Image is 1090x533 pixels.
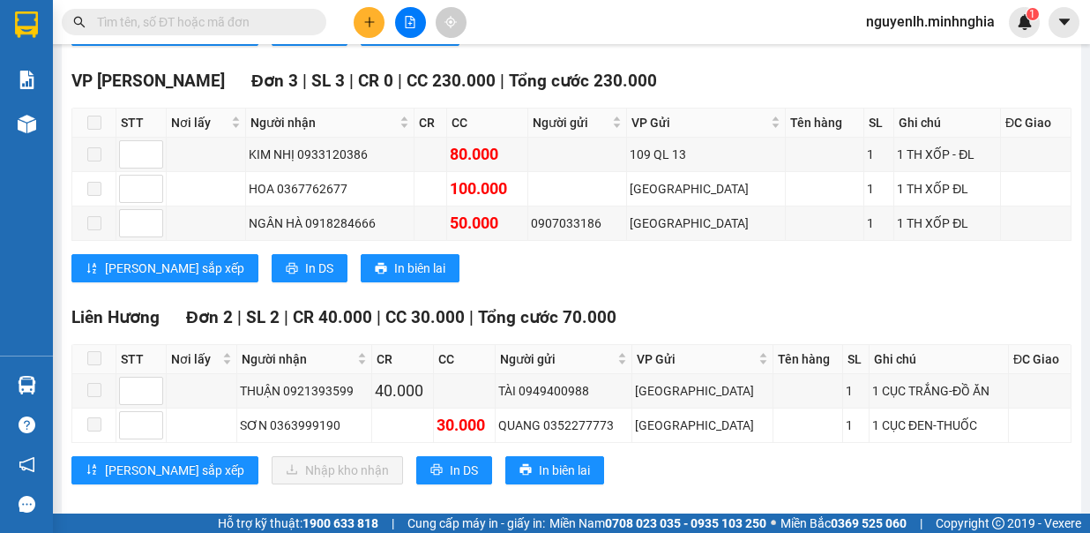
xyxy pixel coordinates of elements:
div: KIM NHỊ 0933120386 [249,145,411,164]
span: In DS [450,461,478,480]
span: | [237,307,242,327]
div: 1 [846,381,866,401]
span: down [148,156,159,167]
span: Decrease Value [143,154,162,168]
span: down [148,191,159,201]
span: printer [430,463,443,477]
div: 100.000 [450,176,524,201]
img: logo-vxr [15,11,38,38]
td: Sài Gòn [627,172,786,206]
td: Sài Gòn [627,206,786,241]
span: ⚪️ [771,520,776,527]
th: STT [116,109,167,138]
span: In biên lai [539,461,590,480]
button: caret-down [1049,7,1079,38]
span: up [148,212,159,222]
span: Người nhận [250,113,396,132]
span: | [500,71,504,91]
span: Decrease Value [143,391,162,404]
button: printerIn biên lai [361,254,459,282]
span: CC 230.000 [407,71,496,91]
button: printerIn DS [272,254,347,282]
span: 1 [1029,8,1035,20]
span: Cung cấp máy in - giấy in: [407,514,545,533]
span: SL 2 [246,307,280,327]
span: Nơi lấy [171,349,219,369]
th: SL [843,345,870,374]
img: warehouse-icon [18,115,36,133]
div: 1 [846,416,866,435]
span: Đơn 3 [251,71,298,91]
span: VP Gửi [637,349,755,369]
span: Increase Value [143,176,162,189]
span: | [469,307,474,327]
span: Người gửi [500,349,614,369]
span: sort-ascending [86,463,98,477]
span: Increase Value [143,210,162,223]
span: Hỗ trợ kỹ thuật: [218,514,378,533]
span: [PERSON_NAME] sắp xếp [105,259,244,278]
img: warehouse-icon [18,376,36,394]
span: | [302,71,307,91]
span: printer [375,262,387,276]
span: notification [19,456,35,473]
th: Ghi chú [894,109,1001,138]
span: | [398,71,402,91]
th: CC [447,109,527,138]
button: sort-ascending[PERSON_NAME] sắp xếp [71,456,258,484]
div: THUẬN 0921393599 [240,381,369,401]
th: CR [414,109,447,138]
span: Đơn 2 [186,307,233,327]
span: printer [519,463,532,477]
th: Ghi chú [870,345,1009,374]
span: up [148,414,159,424]
span: plus [363,16,376,28]
sup: 1 [1027,8,1039,20]
span: Increase Value [143,141,162,154]
span: file-add [404,16,416,28]
div: NGÂN HÀ 0918284666 [249,214,411,233]
span: up [148,177,159,188]
strong: 1900 633 818 [302,516,378,530]
span: VP [PERSON_NAME] [71,71,225,91]
span: Decrease Value [143,223,162,236]
div: SƠN 0363999190 [240,416,369,435]
button: sort-ascending[PERSON_NAME] sắp xếp [71,254,258,282]
input: Tìm tên, số ĐT hoặc mã đơn [97,12,305,32]
div: QUANG 0352277773 [498,416,629,435]
div: 1 [867,145,891,164]
div: [GEOGRAPHIC_DATA] [630,214,782,233]
td: Sài Gòn [632,374,773,409]
button: downloadNhập kho nhận [272,456,403,484]
button: plus [354,7,384,38]
span: | [377,307,381,327]
th: Tên hàng [786,109,864,138]
span: Tổng cước 230.000 [509,71,657,91]
div: [GEOGRAPHIC_DATA] [635,416,770,435]
div: TÀI 0949400988 [498,381,629,401]
span: | [349,71,354,91]
span: up [148,379,159,390]
span: CR 40.000 [293,307,372,327]
div: HOA 0367762677 [249,179,411,199]
div: 80.000 [450,142,524,167]
td: Sài Gòn [632,409,773,443]
span: Increase Value [143,412,162,425]
span: CR 0 [358,71,393,91]
strong: 0369 525 060 [831,516,907,530]
div: 1 TH XỐP ĐL [897,214,997,233]
div: 1 [867,214,891,233]
span: CC 30.000 [385,307,465,327]
button: printerIn DS [416,456,492,484]
span: | [392,514,394,533]
th: STT [116,345,167,374]
img: solution-icon [18,71,36,89]
strong: 0708 023 035 - 0935 103 250 [605,516,766,530]
div: 40.000 [375,379,430,403]
span: VP Gửi [631,113,767,132]
th: CC [434,345,496,374]
div: 50.000 [450,211,524,236]
span: down [148,225,159,236]
span: Liên Hương [71,307,160,327]
span: question-circle [19,417,35,433]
